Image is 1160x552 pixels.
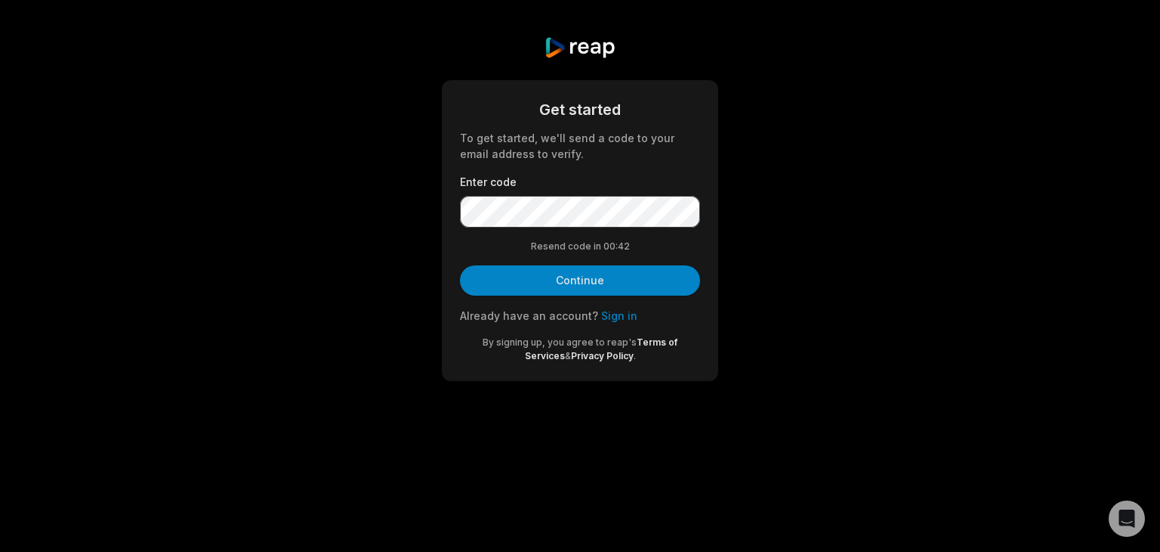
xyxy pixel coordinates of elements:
[460,174,700,190] label: Enter code
[525,336,678,361] a: Terms of Services
[618,240,630,253] span: 42
[1109,501,1145,537] div: Open Intercom Messenger
[460,309,598,322] span: Already have an account?
[544,36,615,59] img: reap
[460,98,700,121] div: Get started
[565,350,571,361] span: &
[483,336,637,348] span: By signing up, you agree to reap's
[460,240,700,253] div: Resend code in 00:
[601,309,637,322] a: Sign in
[634,350,636,361] span: .
[460,265,700,296] button: Continue
[460,130,700,162] div: To get started, we'll send a code to your email address to verify.
[571,350,634,361] a: Privacy Policy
